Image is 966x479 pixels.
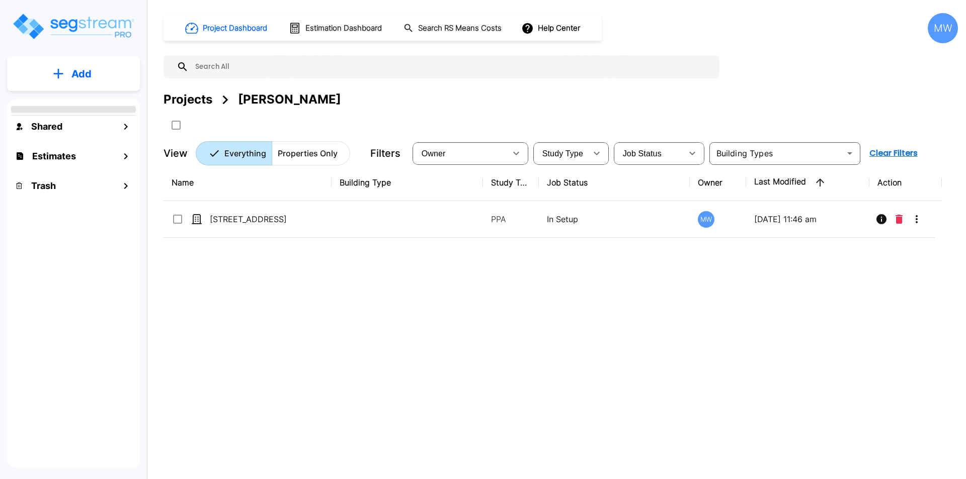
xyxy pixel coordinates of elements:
p: Everything [224,147,266,159]
span: Owner [422,149,446,158]
span: Study Type [542,149,583,158]
p: View [164,146,188,161]
th: Action [869,164,942,201]
button: Everything [196,141,272,165]
p: [DATE] 11:46 am [754,213,861,225]
th: Last Modified [746,164,869,201]
p: Filters [370,146,400,161]
h1: Shared [31,120,62,133]
div: MW [928,13,958,43]
div: Projects [164,90,212,109]
th: Job Status [539,164,690,201]
div: Platform [196,141,350,165]
button: Project Dashboard [181,17,273,39]
button: Open [843,146,857,160]
div: Select [535,139,587,167]
h1: Search RS Means Costs [418,23,502,34]
h1: Project Dashboard [203,23,267,34]
button: Clear Filters [865,143,922,163]
div: Select [415,139,506,167]
button: Help Center [519,19,584,38]
p: [STREET_ADDRESS] [210,213,310,225]
p: Add [71,66,92,81]
input: Search All [189,55,714,78]
button: More-Options [907,209,927,229]
img: Logo [12,12,135,41]
button: Search RS Means Costs [399,19,507,38]
button: Add [7,59,140,88]
button: Estimation Dashboard [285,18,387,39]
th: Name [164,164,332,201]
h1: Trash [31,179,56,193]
th: Building Type [332,164,483,201]
button: Properties Only [272,141,350,165]
p: Properties Only [278,147,338,159]
h1: Estimates [32,149,76,163]
input: Building Types [712,146,841,160]
button: Info [871,209,892,229]
div: [PERSON_NAME] [238,90,341,109]
button: SelectAll [166,115,186,135]
h1: Estimation Dashboard [305,23,382,34]
span: Job Status [623,149,662,158]
div: Select [616,139,682,167]
button: Delete [892,209,907,229]
p: In Setup [547,213,682,225]
th: Study Type [483,164,539,201]
p: PPA [491,213,531,225]
div: MW [698,211,714,228]
th: Owner [690,164,746,201]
